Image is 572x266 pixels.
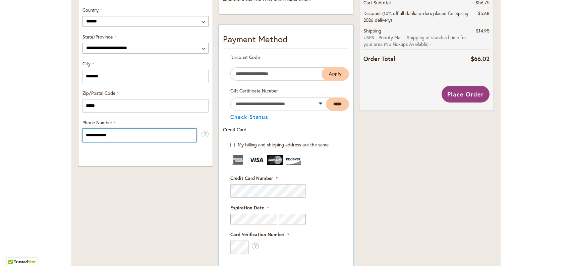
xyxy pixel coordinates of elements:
[363,27,381,34] span: Shipping
[363,34,471,48] span: USPS - Priority Mail - Shipping at standard time for your area (No Pickups Available) -
[230,204,264,211] span: Expiration Date
[230,175,273,181] span: Credit Card Number
[82,34,113,40] span: State/Province
[223,126,246,133] span: Credit Card
[238,141,329,148] span: My billing and shipping address are the same
[476,27,490,34] span: $14.95
[267,155,283,165] img: MasterCard
[223,33,349,49] div: Payment Method
[249,155,264,165] img: Visa
[363,54,395,63] strong: Order Total
[363,10,468,23] span: Discount (10% off all dahlia orders placed for Spring 2026 delivery)
[476,10,490,16] span: -$5.68
[471,55,490,63] span: $66.02
[82,7,99,13] span: Country
[5,242,24,261] iframe: Launch Accessibility Center
[447,90,484,98] span: Place Order
[230,155,246,165] img: American Express
[230,87,278,94] span: Gift Certificate Number
[82,119,112,126] span: Phone Number
[82,60,91,67] span: City
[322,67,349,81] button: Apply
[230,231,284,238] span: Card Verification Number
[286,155,301,165] img: Discover
[230,114,268,120] button: Check Status
[442,86,490,103] button: Place Order
[329,71,342,77] span: Apply
[82,90,115,96] span: Zip/Postal Code
[230,54,260,60] span: Discount Code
